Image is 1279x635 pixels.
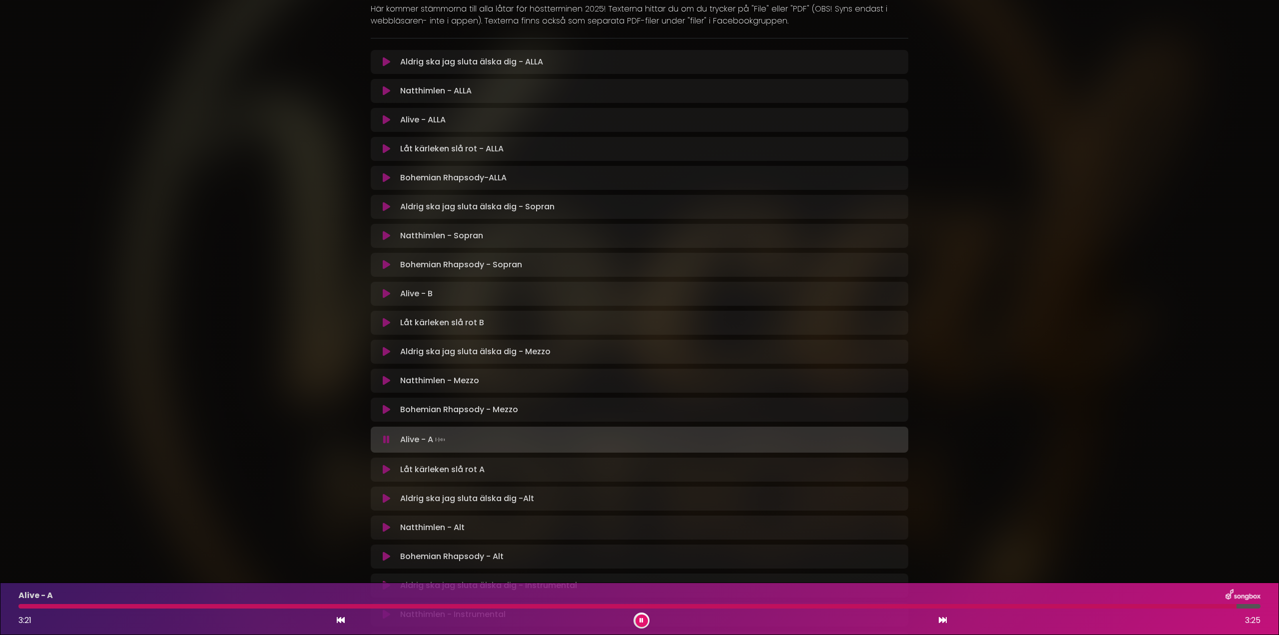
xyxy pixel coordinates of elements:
p: Bohemian Rhapsody - Sopran [400,259,522,271]
p: Natthimlen - Mezzo [400,375,479,387]
p: Aldrig ska jag sluta älska dig - Sopran [400,201,555,213]
p: Bohemian Rhapsody-ALLA [400,172,507,184]
p: Natthimlen - Sopran [400,230,483,242]
p: Låt kärleken slå rot - ALLA [400,143,504,155]
p: Låt kärleken slå rot A [400,464,485,476]
span: 3:21 [18,615,31,626]
p: Bohemian Rhapsody - Alt [400,551,504,563]
p: Här kommer stämmorna till alla låtar för höstterminen 2025! Texterna hittar du om du trycker på "... [371,3,908,27]
span: 3:25 [1245,615,1261,627]
p: Aldrig ska jag sluta älska dig - Mezzo [400,346,551,358]
p: Natthimlen - Alt [400,522,465,534]
p: Låt kärleken slå rot B [400,317,484,329]
img: songbox-logo-white.png [1226,589,1261,602]
p: Alive - A [400,433,447,447]
p: Aldrig ska jag sluta älska dig -Alt [400,493,534,505]
p: Aldrig ska jag sluta älska dig - Instrumental [400,580,577,592]
p: Bohemian Rhapsody - Mezzo [400,404,518,416]
img: waveform4.gif [433,433,447,447]
p: Alive - A [18,590,53,602]
p: Aldrig ska jag sluta älska dig - ALLA [400,56,543,68]
p: Natthimlen - ALLA [400,85,472,97]
p: Alive - B [400,288,433,300]
p: Alive - ALLA [400,114,446,126]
